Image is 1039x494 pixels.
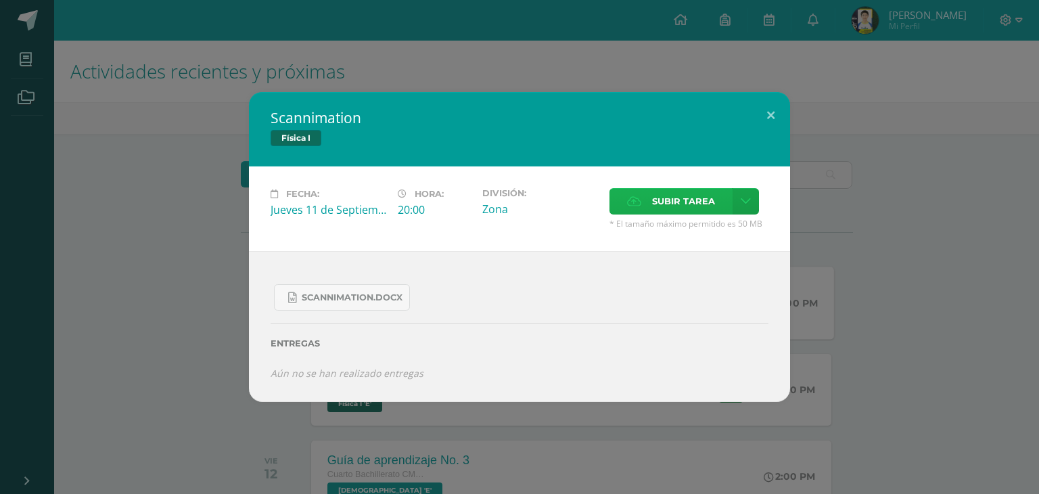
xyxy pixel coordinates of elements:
[271,338,768,349] label: Entregas
[652,189,715,214] span: Subir tarea
[271,367,423,380] i: Aún no se han realizado entregas
[271,108,768,127] h2: Scannimation
[271,130,321,146] span: Física I
[415,189,444,199] span: Hora:
[274,284,410,311] a: Scannimation.docx
[609,218,768,229] span: * El tamaño máximo permitido es 50 MB
[398,202,471,217] div: 20:00
[752,92,790,138] button: Close (Esc)
[271,202,387,217] div: Jueves 11 de Septiembre
[302,292,402,303] span: Scannimation.docx
[286,189,319,199] span: Fecha:
[482,188,599,198] label: División:
[482,202,599,217] div: Zona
